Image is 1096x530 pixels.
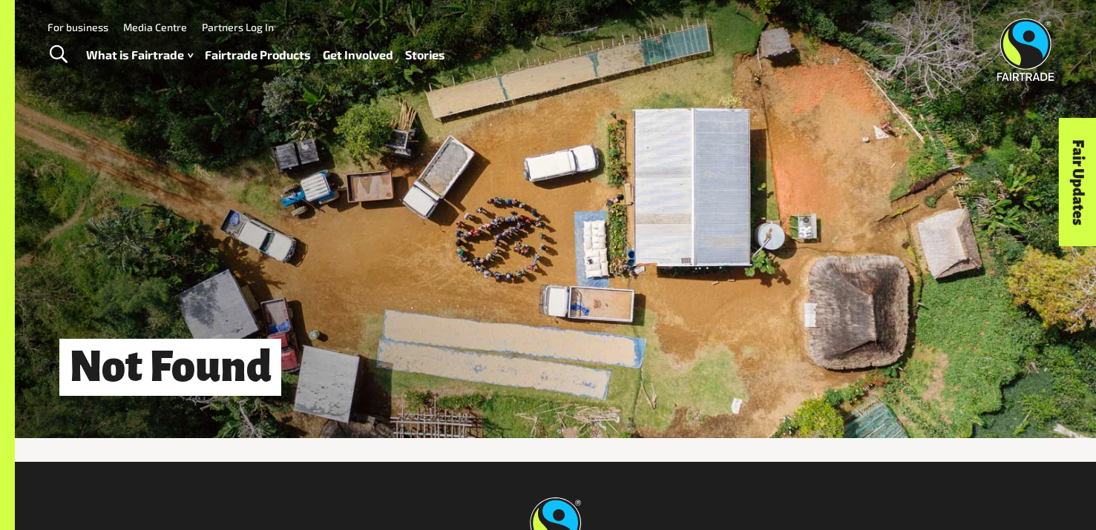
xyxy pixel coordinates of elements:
a: Partners Log In [202,21,274,33]
a: Media Centre [123,21,187,33]
a: What is Fairtrade [86,44,193,66]
a: For business [47,21,108,33]
a: Stories [405,44,445,66]
h1: Not Found [59,339,281,396]
a: Fairtrade Products [205,44,311,66]
a: Toggle Search [40,36,76,73]
a: Get Involved [323,44,393,66]
img: Fairtrade Australia New Zealand logo [997,19,1054,81]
